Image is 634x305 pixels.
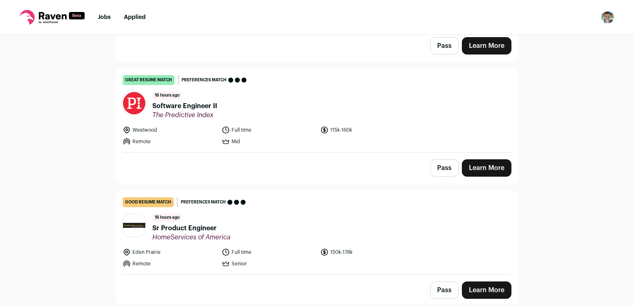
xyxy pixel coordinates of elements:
[123,126,217,134] li: Westwood
[601,11,614,24] button: Open dropdown
[462,281,511,299] a: Learn More
[152,223,231,233] span: Sr Product Engineer
[182,76,227,84] span: Preferences match
[123,197,174,207] div: good resume match
[430,159,459,177] button: Pass
[123,223,145,228] img: 919fcd74925b523b8988786bc6d1dfc4f97d4c2700858fadf0e9f197d14b7b2c
[123,75,175,85] div: great resume match
[320,248,414,256] li: 150k-178k
[152,101,217,111] span: Software Engineer II
[320,126,414,134] li: 115k-160k
[152,233,231,241] span: HomeServices of America
[124,14,146,20] a: Applied
[152,92,182,99] span: 16 hours ago
[462,159,511,177] a: Learn More
[222,137,316,146] li: Mid
[123,248,217,256] li: Eden Prairie
[601,11,614,24] img: 19917917-medium_jpg
[181,198,226,206] span: Preferences match
[222,248,316,256] li: Full time
[462,37,511,54] a: Learn More
[116,191,518,274] a: good resume match Preferences match 16 hours ago Sr Product Engineer HomeServices of America Eden...
[123,92,145,114] img: 4946ad51bcbea42bb465697a9e2c45a43a3fdc98b9604bde9c4c07171e76d038.png
[123,260,217,268] li: Remote
[116,69,518,152] a: great resume match Preferences match 16 hours ago Software Engineer II The Predictive Index Westw...
[123,137,217,146] li: Remote
[222,260,316,268] li: Senior
[430,37,459,54] button: Pass
[222,126,316,134] li: Full time
[98,14,111,20] a: Jobs
[152,111,217,119] span: The Predictive Index
[152,214,182,222] span: 16 hours ago
[430,281,459,299] button: Pass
